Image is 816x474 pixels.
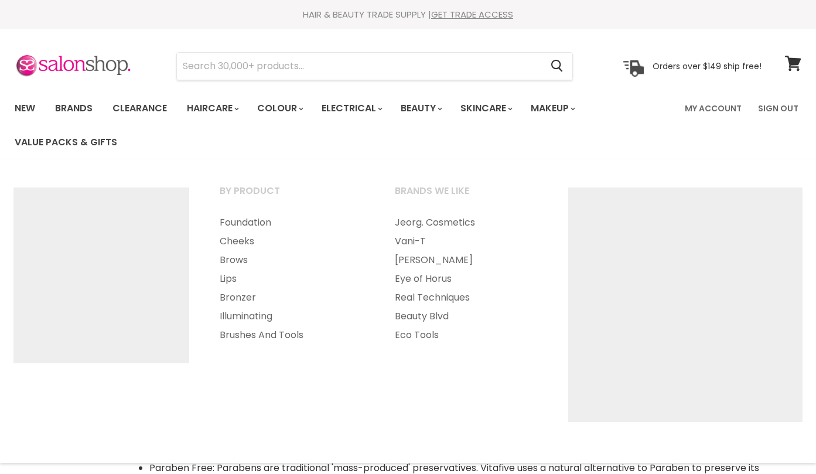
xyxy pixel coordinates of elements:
[313,96,390,121] a: Electrical
[46,96,101,121] a: Brands
[380,213,553,232] a: Jeorg. Cosmetics
[176,52,573,80] form: Product
[541,53,572,80] button: Search
[205,307,378,326] a: Illuminating
[205,270,378,288] a: Lips
[757,419,804,462] iframe: Gorgias live chat messenger
[380,288,553,307] a: Real Techniques
[392,96,449,121] a: Beauty
[452,96,520,121] a: Skincare
[205,182,378,211] a: By Product
[431,8,513,21] a: GET TRADE ACCESS
[6,91,678,159] ul: Main menu
[178,96,246,121] a: Haircare
[380,232,553,251] a: Vani-T
[6,130,126,155] a: Value Packs & Gifts
[380,307,553,326] a: Beauty Blvd
[380,182,553,211] a: Brands we like
[104,96,176,121] a: Clearance
[177,53,541,80] input: Search
[6,96,44,121] a: New
[205,326,378,345] a: Brushes And Tools
[380,251,553,270] a: [PERSON_NAME]
[751,96,805,121] a: Sign Out
[522,96,582,121] a: Makeup
[205,288,378,307] a: Bronzer
[380,213,553,345] ul: Main menu
[678,96,749,121] a: My Account
[205,213,378,345] ul: Main menu
[205,232,378,251] a: Cheeks
[248,96,310,121] a: Colour
[653,60,762,71] p: Orders over $149 ship free!
[380,326,553,345] a: Eco Tools
[205,251,378,270] a: Brows
[380,270,553,288] a: Eye of Horus
[205,213,378,232] a: Foundation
